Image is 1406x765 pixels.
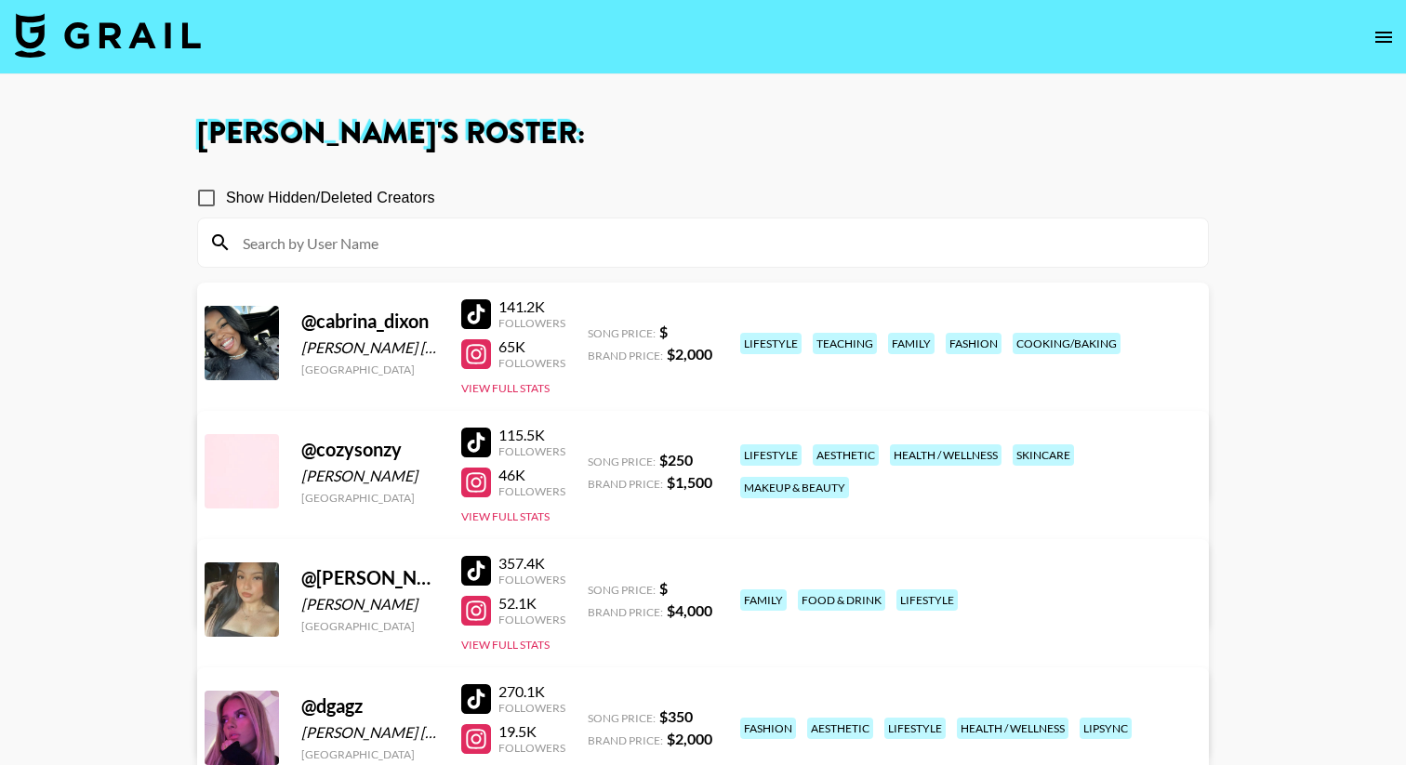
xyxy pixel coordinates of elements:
span: Brand Price: [588,733,663,747]
div: lifestyle [896,589,958,611]
div: teaching [813,333,877,354]
strong: $ 4,000 [667,601,712,619]
div: 115.5K [498,426,565,444]
div: aesthetic [813,444,879,466]
div: 141.2K [498,297,565,316]
div: @ dgagz [301,694,439,718]
div: 52.1K [498,594,565,613]
h1: [PERSON_NAME] 's Roster: [197,119,1209,149]
strong: $ 350 [659,707,693,725]
div: lipsync [1080,718,1132,739]
input: Search by User Name [232,228,1197,257]
div: [PERSON_NAME] [301,467,439,485]
button: View Full Stats [461,509,550,523]
button: open drawer [1365,19,1402,56]
div: 357.4K [498,554,565,573]
div: Followers [498,484,565,498]
div: Followers [498,356,565,370]
span: Song Price: [588,326,656,340]
div: [PERSON_NAME] [PERSON_NAME] [301,723,439,742]
strong: $ [659,323,668,340]
strong: $ 250 [659,451,693,468]
div: [GEOGRAPHIC_DATA] [301,363,439,376]
span: Song Price: [588,711,656,725]
div: makeup & beauty [740,477,849,498]
strong: $ 2,000 [667,345,712,363]
div: lifestyle [740,444,802,466]
div: [PERSON_NAME] [301,595,439,613]
span: Brand Price: [588,477,663,491]
div: [PERSON_NAME] [GEOGRAPHIC_DATA][PERSON_NAME] [301,338,439,357]
div: skincare [1013,444,1074,466]
div: Followers [498,444,565,458]
div: Followers [498,613,565,627]
div: @ [PERSON_NAME].reynaaa [301,566,439,589]
div: [GEOGRAPHIC_DATA] [301,491,439,505]
div: food & drink [798,589,885,611]
strong: $ 1,500 [667,473,712,491]
div: [GEOGRAPHIC_DATA] [301,747,439,761]
span: Brand Price: [588,605,663,619]
span: Brand Price: [588,349,663,363]
div: fashion [946,333,1001,354]
button: View Full Stats [461,638,550,652]
div: @ cozysonzy [301,438,439,461]
div: family [888,333,935,354]
div: Followers [498,316,565,330]
div: fashion [740,718,796,739]
div: 270.1K [498,682,565,701]
span: Show Hidden/Deleted Creators [226,187,435,209]
strong: $ [659,579,668,597]
div: Followers [498,573,565,587]
div: lifestyle [884,718,946,739]
div: [GEOGRAPHIC_DATA] [301,619,439,633]
div: cooking/baking [1013,333,1121,354]
div: 46K [498,466,565,484]
div: Followers [498,701,565,715]
div: 19.5K [498,722,565,741]
div: lifestyle [740,333,802,354]
div: family [740,589,787,611]
span: Song Price: [588,583,656,597]
img: Grail Talent [15,13,201,58]
div: health / wellness [890,444,1001,466]
div: aesthetic [807,718,873,739]
button: View Full Stats [461,381,550,395]
div: @ cabrina_dixon [301,310,439,333]
span: Song Price: [588,455,656,468]
strong: $ 2,000 [667,730,712,747]
div: 65K [498,337,565,356]
div: health / wellness [957,718,1068,739]
div: Followers [498,741,565,755]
